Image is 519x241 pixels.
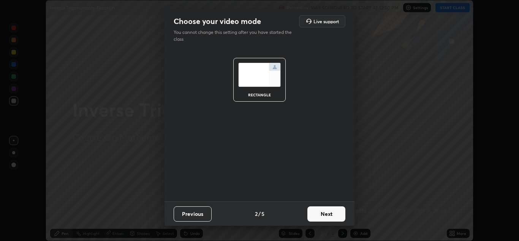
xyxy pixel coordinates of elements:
button: Previous [174,206,212,222]
h2: Choose your video mode [174,16,261,26]
p: You cannot change this setting after you have started the class [174,29,297,43]
div: rectangle [244,93,275,97]
h4: 5 [261,210,264,218]
button: Next [307,206,345,222]
img: normalScreenIcon.ae25ed63.svg [238,63,281,87]
h4: / [258,210,261,218]
h5: Live support [313,19,339,24]
h4: 2 [255,210,258,218]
